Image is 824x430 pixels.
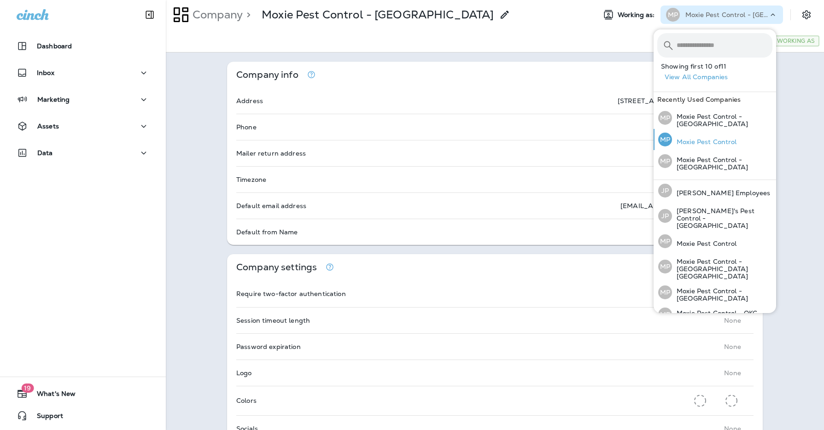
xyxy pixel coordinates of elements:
div: MP [658,234,672,248]
p: Data [37,149,53,157]
p: Moxie Pest Control - [GEOGRAPHIC_DATA] [672,113,772,128]
button: Collapse Sidebar [137,6,163,24]
p: Inbox [37,69,54,76]
button: Marketing [9,90,157,109]
p: Logo [236,369,252,377]
button: MPMoxie Pest Control - [GEOGRAPHIC_DATA] [654,150,776,172]
p: [PERSON_NAME]'s Pest Control - [GEOGRAPHIC_DATA] [672,207,772,229]
button: MPMoxie Pest Control - OKC [GEOGRAPHIC_DATA] [654,303,776,325]
p: Colors [236,397,257,404]
button: JP[PERSON_NAME]'s Pest Control - [GEOGRAPHIC_DATA] [654,201,776,231]
p: Moxie Pest Control [672,240,737,247]
p: [STREET_ADDRESS][PERSON_NAME] [618,97,741,105]
p: Moxie Pest Control - OKC [GEOGRAPHIC_DATA] [672,309,772,324]
p: Mailer return address [236,150,306,157]
button: Secondary Color [722,391,741,411]
p: Require two-factor authentication [236,290,346,297]
button: MPMoxie Pest Control [654,129,776,150]
p: Timezone [236,176,266,183]
div: MP [658,154,672,168]
p: None [724,317,741,324]
div: MP [658,133,672,146]
button: Assets [9,117,157,135]
div: MP [658,260,672,273]
button: Support [9,407,157,425]
p: Default from Name [236,228,298,236]
div: MP [658,285,672,299]
p: None [724,369,741,377]
p: Address [236,97,263,105]
p: Company settings [236,263,317,271]
p: Moxie Pest Control - [GEOGRAPHIC_DATA] [262,8,494,22]
p: > [243,8,251,22]
span: 19 [21,384,34,393]
button: Primary Color [690,391,710,411]
p: None [724,343,741,350]
button: JP[PERSON_NAME] Employees [654,180,776,201]
div: Moxie Pest Control - Phoenix [262,8,494,22]
button: View All Companies [661,70,776,84]
p: Moxie Pest Control [672,138,737,145]
p: Phone [236,123,257,131]
p: Company [189,8,243,22]
div: MP [658,308,672,321]
button: Settings [798,6,815,23]
p: [PERSON_NAME] Employees [672,189,770,197]
div: JP [658,209,672,223]
div: Recently Used Companies [654,92,776,107]
button: MPMoxie Pest Control - [GEOGRAPHIC_DATA] [654,107,776,129]
div: Working As [772,35,819,46]
p: Moxie Pest Control - [GEOGRAPHIC_DATA] [672,287,772,302]
span: Support [28,412,63,423]
button: MPMoxie Pest Control - [GEOGRAPHIC_DATA] [654,281,776,303]
button: MPMoxie Pest Control [654,231,776,252]
div: MP [658,111,672,125]
p: Password expiration [236,343,301,350]
p: Moxie Pest Control - [GEOGRAPHIC_DATA] [672,156,772,171]
button: Inbox [9,64,157,82]
button: Dashboard [9,37,157,55]
button: 19What's New [9,384,157,403]
p: Moxie Pest Control - [GEOGRAPHIC_DATA] [685,11,768,18]
p: Showing first 10 of 11 [661,63,776,70]
p: Company info [236,71,298,79]
p: Default email address [236,202,306,209]
p: Assets [37,122,59,130]
p: Session timeout length [236,317,310,324]
span: Working as: [618,11,657,19]
span: What's New [28,390,76,401]
button: Data [9,144,157,162]
div: JP [658,184,672,198]
div: MP [666,8,680,22]
button: MPMoxie Pest Control - [GEOGRAPHIC_DATA] [GEOGRAPHIC_DATA] [654,252,776,281]
p: Marketing [37,96,70,103]
p: Dashboard [37,42,72,50]
p: [EMAIL_ADDRESS][DOMAIN_NAME] [620,202,741,209]
p: Moxie Pest Control - [GEOGRAPHIC_DATA] [GEOGRAPHIC_DATA] [672,258,772,280]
